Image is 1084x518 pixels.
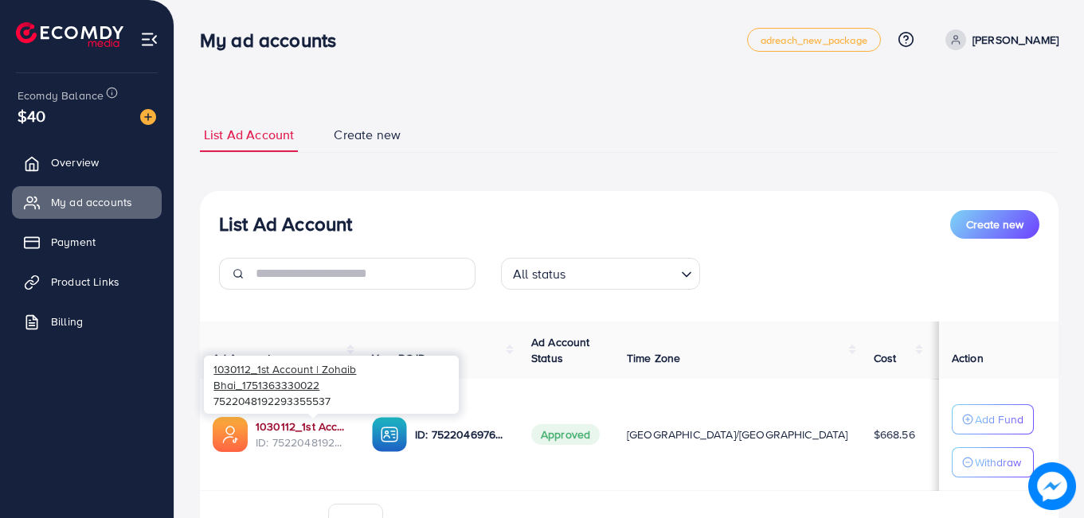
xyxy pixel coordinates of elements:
[531,334,590,366] span: Ad Account Status
[16,22,123,47] img: logo
[627,350,680,366] span: Time Zone
[219,212,352,236] h3: List Ad Account
[51,154,99,170] span: Overview
[12,146,162,178] a: Overview
[501,258,700,290] div: Search for option
[571,259,675,286] input: Search for option
[200,29,349,52] h3: My ad accounts
[12,226,162,258] a: Payment
[18,88,104,103] span: Ecomdy Balance
[939,29,1059,50] a: [PERSON_NAME]
[140,30,158,49] img: menu
[256,434,346,450] span: ID: 7522048192293355537
[51,314,83,329] span: Billing
[952,350,984,366] span: Action
[51,234,96,250] span: Payment
[51,274,119,290] span: Product Links
[372,417,407,452] img: ic-ba-acc.ded83a64.svg
[334,126,401,144] span: Create new
[213,350,272,366] span: Ad Account
[415,425,506,444] p: ID: 7522046976930856968
[213,361,356,392] span: 1030112_1st Account | Zohaib Bhai_1751363330022
[966,216,1023,232] span: Create new
[975,453,1021,472] p: Withdraw
[952,404,1034,434] button: Add Fund
[952,447,1034,477] button: Withdraw
[140,109,156,125] img: image
[531,424,600,445] span: Approved
[510,263,569,286] span: All status
[975,410,1023,429] p: Add Fund
[213,417,248,452] img: ic-ads-acc.e4c84228.svg
[204,126,294,144] span: List Ad Account
[51,194,132,210] span: My ad accounts
[372,350,427,366] span: Your BC ID
[204,356,459,413] div: 7522048192293355537
[256,419,346,434] a: 1030112_1st Account | Zohaib Bhai_1751363330022
[874,350,897,366] span: Cost
[12,306,162,337] a: Billing
[12,266,162,298] a: Product Links
[627,426,848,442] span: [GEOGRAPHIC_DATA]/[GEOGRAPHIC_DATA]
[18,104,45,127] span: $40
[874,426,915,442] span: $668.56
[1032,466,1072,506] img: image
[12,186,162,218] a: My ad accounts
[747,28,881,52] a: adreach_new_package
[761,35,867,45] span: adreach_new_package
[972,30,1059,49] p: [PERSON_NAME]
[950,210,1039,239] button: Create new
